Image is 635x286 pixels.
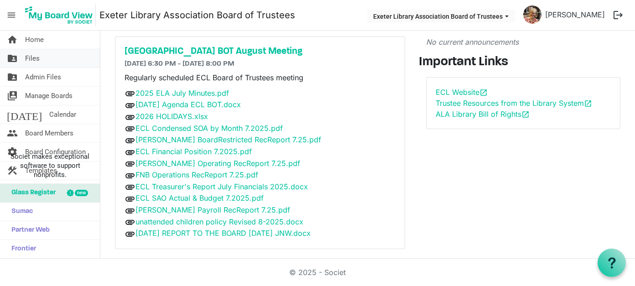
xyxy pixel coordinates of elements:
span: open_in_new [479,88,488,97]
span: attachment [125,229,135,239]
span: Home [25,31,44,49]
span: Admin Files [25,68,61,86]
a: ECL Condensed SOA by Month 7.2025.pdf [135,124,283,133]
a: ECL Financial Position 7.2025.pdf [135,147,252,156]
span: Glass Register [7,184,56,202]
span: menu [3,6,20,24]
a: [PERSON_NAME] [541,5,609,24]
h6: [DATE] 6:30 PM - [DATE] 8:00 PM [125,60,396,68]
a: [PERSON_NAME] Payroll RecReport 7.25.pdf [135,205,290,214]
button: Exeter Library Association Board of Trustees dropdownbutton [367,10,515,22]
a: 2026 HOLIDAYS.xlsx [135,112,208,121]
a: ALA Library Bill of Rightsopen_in_new [436,109,530,119]
h3: Important Links [419,55,628,70]
img: My Board View Logo [22,4,96,26]
a: [PERSON_NAME] BoardRestricted RecReport 7.25.pdf [135,135,321,144]
span: attachment [125,217,135,228]
span: Board Configuration [25,143,86,161]
span: folder_shared [7,49,18,68]
a: ECL Treasurer's Report July Financials 2025.docx [135,182,308,191]
span: attachment [125,205,135,216]
span: Manage Boards [25,87,73,105]
a: My Board View Logo [22,4,99,26]
span: attachment [125,170,135,181]
span: Board Members [25,124,73,142]
span: Frontier [7,240,36,258]
span: open_in_new [584,99,592,108]
span: Partner Web [7,221,50,239]
a: ECL Websiteopen_in_new [436,88,488,97]
a: 2025 ELA July Minutes.pdf [135,88,229,98]
span: settings [7,143,18,161]
span: Societ makes exceptional software to support nonprofits. [4,152,96,179]
p: Regularly scheduled ECL Board of Trustees meeting [125,72,396,83]
span: attachment [125,147,135,158]
a: Exeter Library Association Board of Trustees [99,6,295,24]
span: attachment [125,112,135,123]
span: attachment [125,182,135,192]
button: logout [609,5,628,25]
span: Sumac [7,203,33,221]
span: Calendar [49,105,76,124]
a: Trustee Resources from the Library Systemopen_in_new [436,99,592,108]
a: © 2025 - Societ [289,268,346,277]
span: [DATE] [7,105,42,124]
p: No current announcements [426,36,620,47]
span: attachment [125,123,135,134]
span: attachment [125,158,135,169]
span: attachment [125,100,135,111]
a: [GEOGRAPHIC_DATA] BOT August Meeting [125,46,396,57]
span: people [7,124,18,142]
span: home [7,31,18,49]
span: attachment [125,88,135,99]
img: oiUq6S1lSyLOqxOgPlXYhI3g0FYm13iA4qhAgY5oJQiVQn4Ddg2A9SORYVWq4Lz4pb3-biMLU3tKDRk10OVDzQ_thumb.png [523,5,541,24]
span: attachment [125,193,135,204]
a: unattended children policy Revised 8-2025.docx [135,217,303,226]
a: [DATE] REPORT TO THE BOARD [DATE] JNW.docx [135,229,311,238]
a: ECL SAO Actual & Budget 7.2025.pdf [135,193,264,203]
a: [PERSON_NAME] Operating RecReport 7.25.pdf [135,159,300,168]
span: open_in_new [521,110,530,119]
a: FNB Operations RecReport 7.25.pdf [135,170,258,179]
span: attachment [125,135,135,146]
span: Files [25,49,40,68]
div: new [75,190,88,196]
span: switch_account [7,87,18,105]
span: folder_shared [7,68,18,86]
a: [DATE] Agenda ECL BOT.docx [135,100,241,109]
